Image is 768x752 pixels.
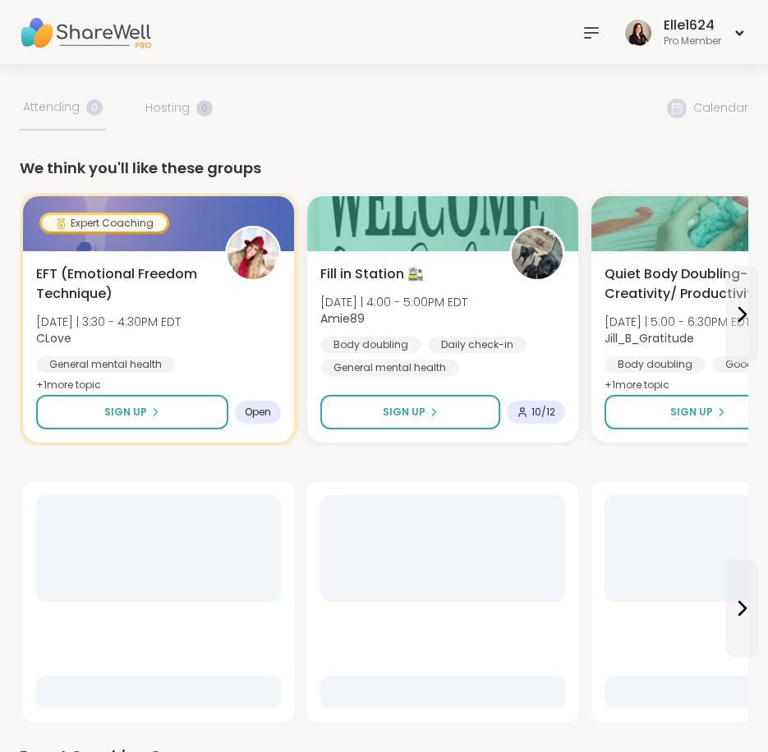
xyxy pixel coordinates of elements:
[36,356,175,373] div: General mental health
[320,337,421,353] div: Body doubling
[320,264,424,284] span: Fill in Station 🚉
[36,330,71,346] b: CLove
[320,360,459,376] div: General mental health
[320,395,500,429] button: Sign Up
[104,405,147,420] span: Sign Up
[36,314,181,330] span: [DATE] | 3:30 - 4:30PM EDT
[20,157,748,180] div: We think you'll like these groups
[512,228,563,279] img: Amie89
[383,405,425,420] span: Sign Up
[670,405,713,420] span: Sign Up
[664,16,721,34] div: Elle1624
[36,395,228,429] button: Sign Up
[605,356,706,373] div: Body doubling
[320,310,365,327] b: Amie89
[245,406,271,419] span: Open
[605,314,751,330] span: [DATE] | 5:00 - 6:30PM EDT
[42,215,167,232] div: Expert Coaching
[605,330,694,346] b: Jill_B_Gratitude
[428,337,527,353] div: Daily check-in
[20,4,151,62] img: ShareWell Nav Logo
[664,34,721,48] div: Pro Member
[36,264,207,304] span: EFT (Emotional Freedom Technique)
[625,20,651,46] img: Elle1624
[320,294,467,310] span: [DATE] | 4:00 - 5:00PM EDT
[228,228,278,279] img: CLove
[531,406,555,419] span: 10 / 12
